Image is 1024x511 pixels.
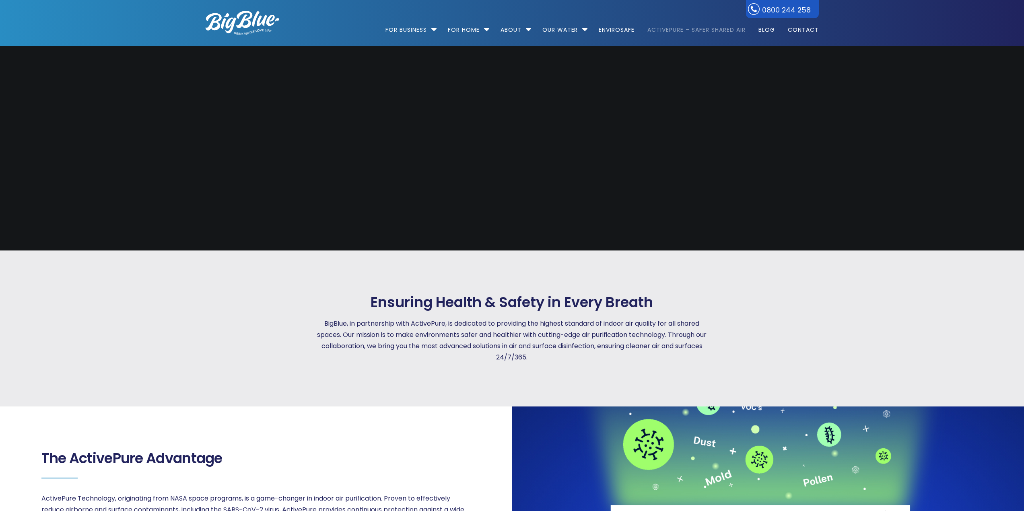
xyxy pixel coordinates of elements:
[312,318,712,363] p: BigBlue, in partnership with ActivePure, is dedicated to providing the highest standard of indoor...
[206,11,279,35] img: logo
[312,294,712,311] h1: Ensuring Health & Safety in Every Breath
[41,450,223,467] span: The ActivePure Advantage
